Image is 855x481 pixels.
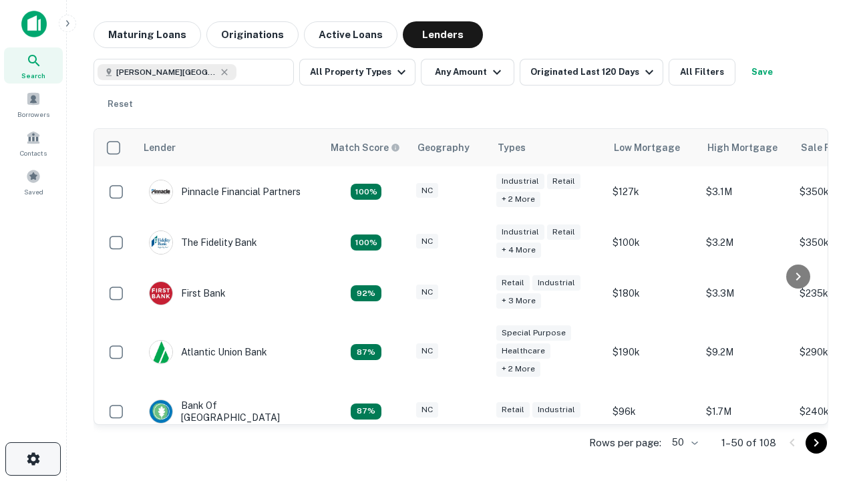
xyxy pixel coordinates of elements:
td: $3.1M [699,166,793,217]
td: $190k [606,319,699,386]
a: Borrowers [4,86,63,122]
span: Saved [24,186,43,197]
div: Healthcare [496,343,550,359]
th: Types [490,129,606,166]
div: Lender [144,140,176,156]
th: Low Mortgage [606,129,699,166]
div: NC [416,234,438,249]
h6: Match Score [331,140,397,155]
button: Active Loans [304,21,397,48]
button: All Property Types [299,59,415,86]
a: Saved [4,164,63,200]
div: Retail [547,174,580,189]
img: picture [150,341,172,363]
div: 50 [667,433,700,452]
td: $96k [606,386,699,437]
div: Retail [496,402,530,418]
img: picture [150,282,172,305]
div: Industrial [496,174,544,189]
img: picture [150,180,172,203]
img: picture [150,231,172,254]
div: Pinnacle Financial Partners [149,180,301,204]
td: $1.7M [699,386,793,437]
div: Matching Properties: 31, hasApolloMatch: undefined [351,234,381,251]
td: $3.3M [699,268,793,319]
span: [PERSON_NAME][GEOGRAPHIC_DATA], [GEOGRAPHIC_DATA] [116,66,216,78]
td: $127k [606,166,699,217]
div: + 2 more [496,192,540,207]
div: Retail [547,224,580,240]
div: Atlantic Union Bank [149,340,267,364]
div: Geography [417,140,470,156]
div: Matching Properties: 16, hasApolloMatch: undefined [351,285,381,301]
span: Contacts [20,148,47,158]
button: Reset [99,91,142,118]
button: Maturing Loans [94,21,201,48]
img: picture [150,400,172,423]
th: Lender [136,129,323,166]
div: Matching Properties: 15, hasApolloMatch: undefined [351,404,381,420]
th: High Mortgage [699,129,793,166]
div: Bank Of [GEOGRAPHIC_DATA] [149,399,309,424]
div: NC [416,183,438,198]
td: $100k [606,217,699,268]
a: Contacts [4,125,63,161]
div: + 2 more [496,361,540,377]
button: Originated Last 120 Days [520,59,663,86]
button: All Filters [669,59,735,86]
div: The Fidelity Bank [149,230,257,255]
div: + 4 more [496,243,541,258]
div: + 3 more [496,293,541,309]
div: Matching Properties: 15, hasApolloMatch: undefined [351,344,381,360]
div: High Mortgage [707,140,778,156]
div: Industrial [532,402,580,418]
div: Low Mortgage [614,140,680,156]
a: Search [4,47,63,84]
div: Retail [496,275,530,291]
button: Save your search to get updates of matches that match your search criteria. [741,59,784,86]
div: Special Purpose [496,325,571,341]
div: NC [416,343,438,359]
div: Industrial [532,275,580,291]
div: NC [416,402,438,418]
div: Types [498,140,526,156]
div: Industrial [496,224,544,240]
div: Originated Last 120 Days [530,64,657,80]
iframe: Chat Widget [788,374,855,438]
td: $180k [606,268,699,319]
p: Rows per page: [589,435,661,451]
span: Search [21,70,45,81]
button: Go to next page [806,432,827,454]
img: capitalize-icon.png [21,11,47,37]
td: $3.2M [699,217,793,268]
th: Geography [409,129,490,166]
span: Borrowers [17,109,49,120]
button: Lenders [403,21,483,48]
th: Capitalize uses an advanced AI algorithm to match your search with the best lender. The match sco... [323,129,409,166]
button: Originations [206,21,299,48]
p: 1–50 of 108 [721,435,776,451]
div: Matching Properties: 27, hasApolloMatch: undefined [351,184,381,200]
div: First Bank [149,281,226,305]
div: NC [416,285,438,300]
div: Capitalize uses an advanced AI algorithm to match your search with the best lender. The match sco... [331,140,400,155]
button: Any Amount [421,59,514,86]
td: $9.2M [699,319,793,386]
